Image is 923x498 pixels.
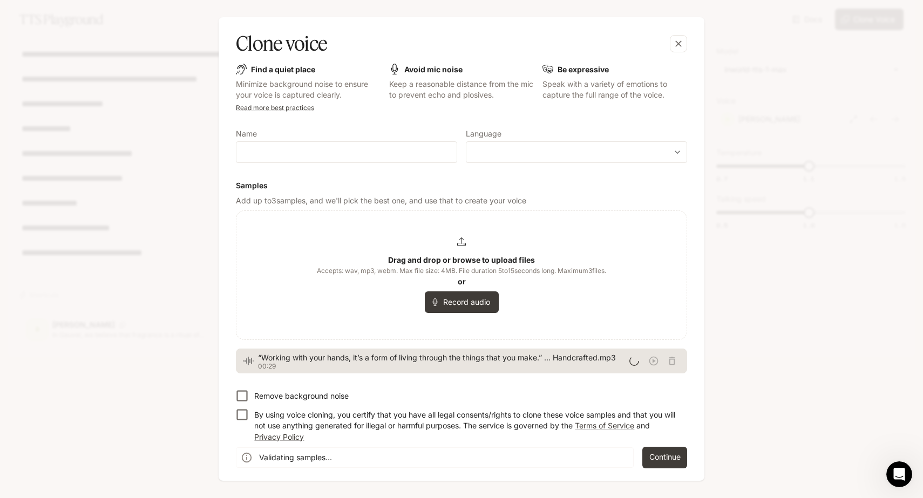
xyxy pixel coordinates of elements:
p: 00:29 [258,363,629,370]
p: Remove background noise [254,391,349,401]
p: Name [236,130,257,138]
div: ​ [466,147,687,158]
div: Validating samples... [259,448,332,467]
p: Minimize background noise to ensure your voice is captured clearly. [236,79,381,100]
h5: Clone voice [236,30,327,57]
span: Accepts: wav, mp3, webm. Max file size: 4MB. File duration 5 to 15 seconds long. Maximum 3 files. [317,265,606,276]
b: Be expressive [558,65,609,74]
b: or [458,277,466,286]
h6: Samples [236,180,687,191]
p: Keep a reasonable distance from the mic to prevent echo and plosives. [389,79,534,100]
button: Record audio [425,291,499,313]
a: Privacy Policy [254,432,304,441]
button: Continue [642,447,687,468]
iframe: Intercom live chat [886,461,912,487]
b: Find a quiet place [251,65,315,74]
a: Read more best practices [236,104,314,112]
p: By using voice cloning, you certify that you have all legal consents/rights to clone these voice ... [254,410,678,442]
p: Speak with a variety of emotions to capture the full range of the voice. [542,79,687,100]
p: Add up to 3 samples, and we'll pick the best one, and use that to create your voice [236,195,687,206]
a: Terms of Service [575,421,634,430]
span: “Working with your hands, it’s a form of living through the things that you make.” … Handcrafted.mp3 [258,352,629,363]
b: Drag and drop or browse to upload files [388,255,535,264]
p: Language [466,130,501,138]
b: Avoid mic noise [404,65,463,74]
